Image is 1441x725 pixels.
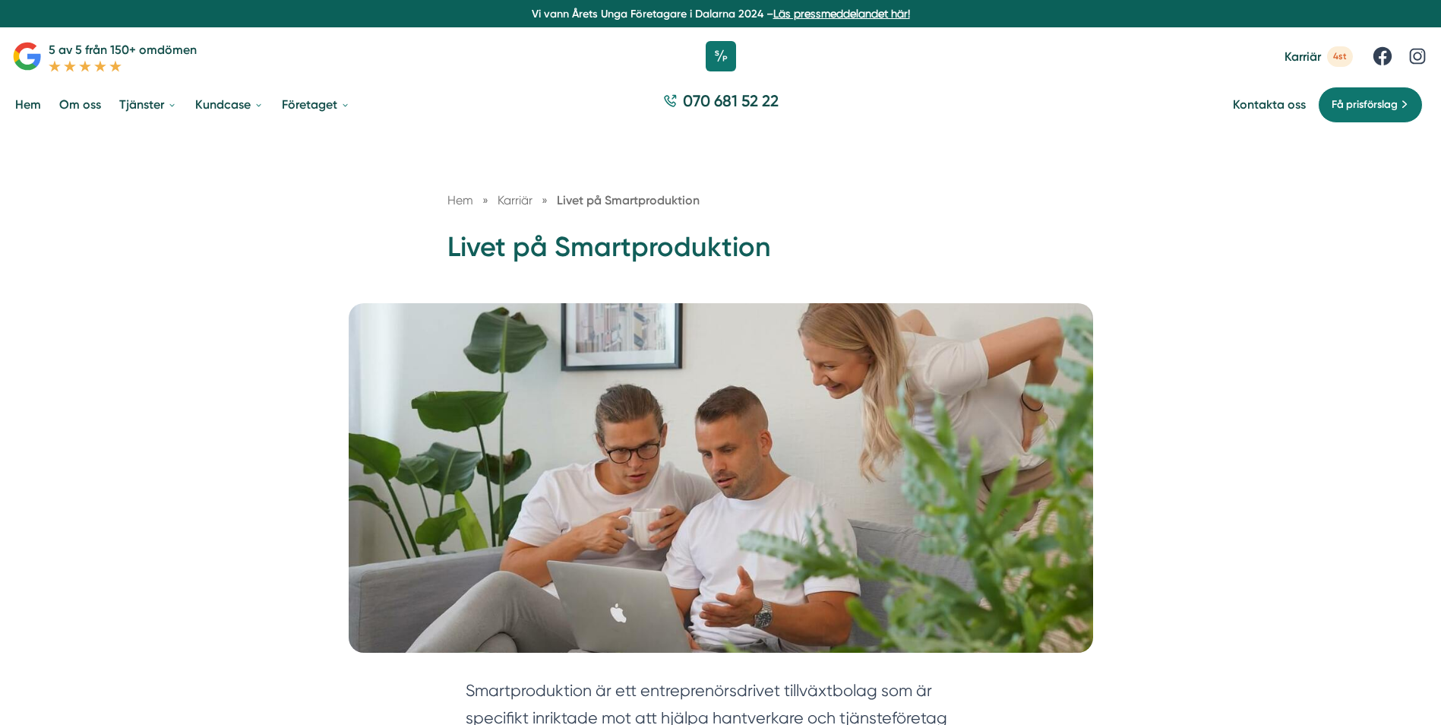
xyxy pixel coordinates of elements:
a: Företaget [279,85,353,124]
a: Karriär [498,193,536,207]
a: 070 681 52 22 [657,90,785,119]
a: Livet på Smartproduktion [557,193,700,207]
span: 070 681 52 22 [683,90,779,112]
a: Om oss [56,85,104,124]
span: Karriär [1285,49,1321,64]
span: Få prisförslag [1332,97,1398,113]
span: » [542,191,548,210]
a: Karriär 4st [1285,46,1353,67]
a: Få prisförslag [1318,87,1423,123]
p: 5 av 5 från 150+ omdömen [49,40,197,59]
a: Hem [447,193,473,207]
a: Kundcase [192,85,267,124]
a: Hem [12,85,44,124]
span: » [482,191,488,210]
h1: Livet på Smartproduktion [447,229,994,278]
a: Läs pressmeddelandet här! [773,8,910,20]
span: 4st [1327,46,1353,67]
a: Kontakta oss [1233,97,1306,112]
a: Tjänster [116,85,180,124]
nav: Breadcrumb [447,191,994,210]
span: Karriär [498,193,532,207]
img: Livet på Smartproduktion [349,303,1093,653]
p: Vi vann Årets Unga Företagare i Dalarna 2024 – [6,6,1435,21]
